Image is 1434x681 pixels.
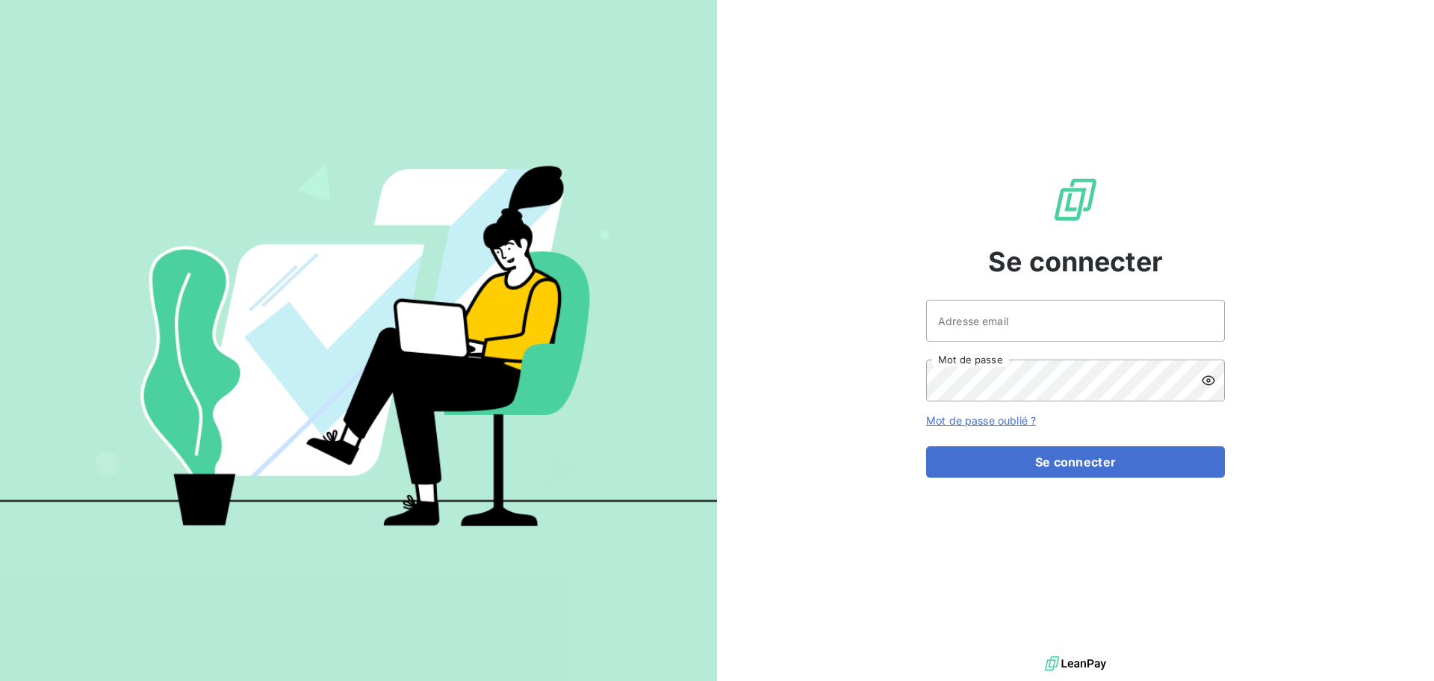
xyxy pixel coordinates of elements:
input: placeholder [926,300,1225,342]
span: Se connecter [988,241,1163,282]
button: Se connecter [926,446,1225,478]
img: logo [1045,653,1106,675]
img: Logo LeanPay [1052,176,1099,224]
a: Mot de passe oublié ? [926,414,1036,427]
